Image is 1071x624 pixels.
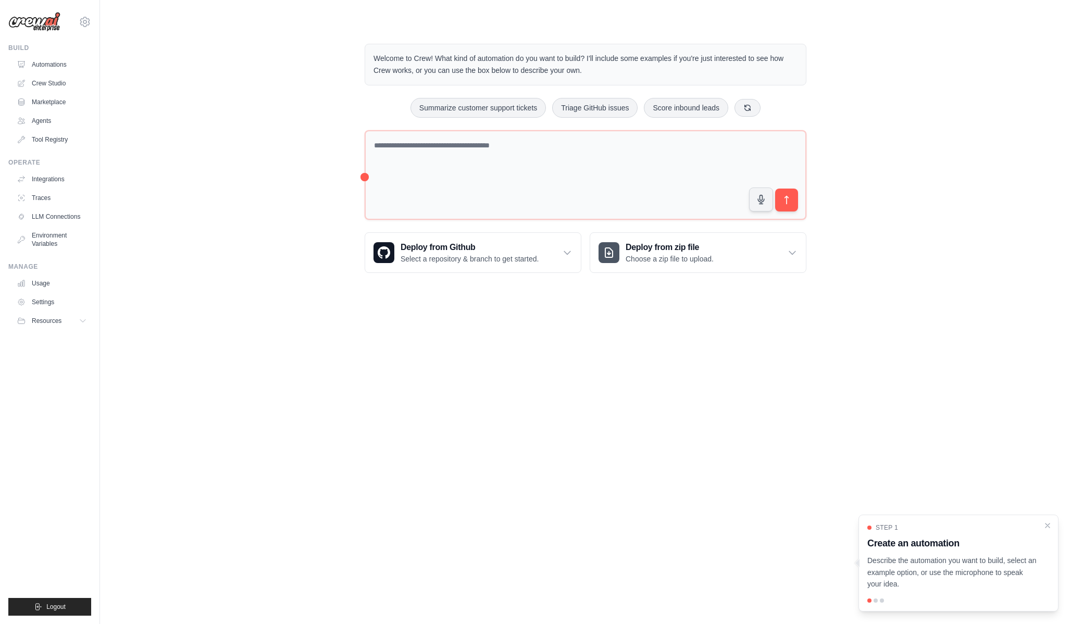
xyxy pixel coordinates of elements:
[626,254,714,264] p: Choose a zip file to upload.
[373,53,798,77] p: Welcome to Crew! What kind of automation do you want to build? I'll include some examples if you'...
[1043,521,1052,530] button: Close walkthrough
[13,113,91,129] a: Agents
[13,275,91,292] a: Usage
[401,254,539,264] p: Select a repository & branch to get started.
[644,98,728,118] button: Score inbound leads
[13,56,91,73] a: Automations
[552,98,638,118] button: Triage GitHub issues
[8,158,91,167] div: Operate
[626,241,714,254] h3: Deploy from zip file
[8,263,91,271] div: Manage
[401,241,539,254] h3: Deploy from Github
[876,523,898,532] span: Step 1
[32,317,61,325] span: Resources
[867,536,1037,551] h3: Create an automation
[13,313,91,329] button: Resources
[13,294,91,310] a: Settings
[13,131,91,148] a: Tool Registry
[13,227,91,252] a: Environment Variables
[8,44,91,52] div: Build
[867,555,1037,590] p: Describe the automation you want to build, select an example option, or use the microphone to spe...
[13,75,91,92] a: Crew Studio
[410,98,546,118] button: Summarize customer support tickets
[13,94,91,110] a: Marketplace
[46,603,66,611] span: Logout
[8,598,91,616] button: Logout
[13,208,91,225] a: LLM Connections
[13,190,91,206] a: Traces
[8,12,60,32] img: Logo
[13,171,91,188] a: Integrations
